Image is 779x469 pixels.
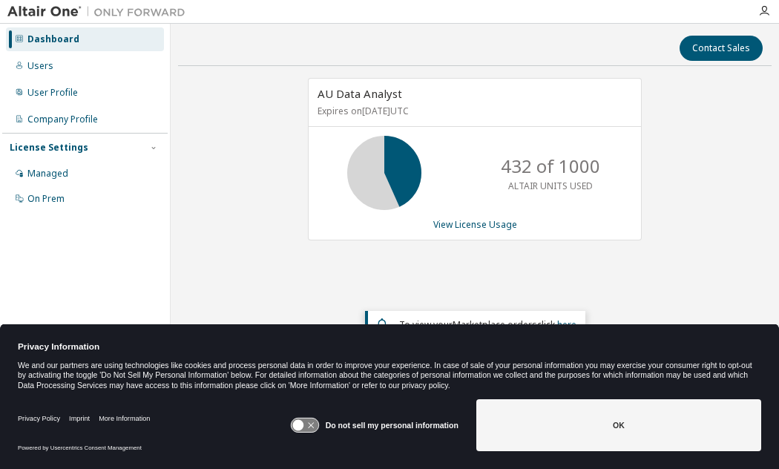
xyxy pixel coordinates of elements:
div: Dashboard [27,33,79,45]
p: ALTAIR UNITS USED [508,180,593,192]
div: On Prem [27,193,65,205]
p: Expires on [DATE] UTC [318,105,628,117]
p: 432 of 1000 [501,154,600,179]
a: View License Usage [433,218,517,231]
span: To view your click [399,318,576,331]
div: Users [27,60,53,72]
em: Marketplace orders [453,318,537,331]
img: Altair One [7,4,193,19]
div: Managed [27,168,68,180]
span: AU Data Analyst [318,86,402,101]
button: Contact Sales [680,36,763,61]
div: License Settings [10,142,88,154]
div: User Profile [27,87,78,99]
a: here [557,318,576,331]
div: Company Profile [27,114,98,125]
